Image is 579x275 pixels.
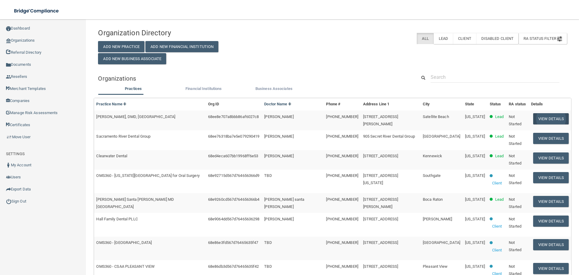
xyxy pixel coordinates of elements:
[98,29,248,37] h4: Organization Directory
[9,5,65,17] img: bridge_compliance_login_screen.278c3ca4.svg
[264,154,293,158] span: [PERSON_NAME]
[492,180,502,187] p: Client
[98,53,166,64] button: Add New Business Associate
[533,196,569,207] button: View Details
[361,98,420,110] th: Address Line 1
[96,197,174,209] span: [PERSON_NAME] Santa [PERSON_NAME] MD [GEOGRAPHIC_DATA]
[465,134,485,139] span: [US_STATE]
[326,114,358,119] span: [PHONE_NUMBER]
[208,114,259,119] span: 68ee8e707a8bbb86af6027c8
[487,98,506,110] th: Status
[96,154,127,158] span: Clearwater Dental
[465,264,485,269] span: [US_STATE]
[264,217,293,221] span: [PERSON_NAME]
[98,85,168,94] li: Practices
[264,102,291,106] a: Doctor Name
[423,154,442,158] span: Kennewick
[264,114,293,119] span: [PERSON_NAME]
[434,33,453,44] label: Lead
[363,197,398,209] span: [STREET_ADDRESS][PERSON_NAME]
[326,217,358,221] span: [PHONE_NUMBER]
[509,114,521,126] span: Not Started
[465,154,485,158] span: [US_STATE]
[145,41,218,52] button: Add New Financial Institution
[363,264,398,269] span: [STREET_ADDRESS]
[6,199,11,204] img: ic_power_dark.7ecde6b1.png
[509,240,521,252] span: Not Started
[98,41,144,52] button: Add New Practice
[423,264,448,269] span: Pleasant View
[96,102,126,106] a: Practice Name
[492,247,502,254] p: Client
[326,134,358,139] span: [PHONE_NUMBER]
[524,36,562,41] span: RA Status Filter
[533,113,569,124] button: View Details
[363,154,398,158] span: [STREET_ADDRESS]
[264,264,272,269] span: TBD
[423,173,441,178] span: Southgate
[509,217,521,229] span: Not Started
[506,98,529,110] th: RA status
[98,75,407,82] h5: Organizations
[463,98,487,110] th: State
[96,264,155,269] span: OMS360 - CSAA PLEASANT VIEW
[476,33,519,44] label: Disabled Client
[206,98,262,110] th: Org ID
[6,134,12,140] img: briefcase.64adab9b.png
[509,134,521,146] span: Not Started
[326,154,358,158] span: [PHONE_NUMBER]
[465,173,485,178] span: [US_STATE]
[363,217,398,221] span: [STREET_ADDRESS]
[363,173,398,185] span: [STREET_ADDRESS][US_STATE]
[326,264,358,269] span: [PHONE_NUMBER]
[264,134,293,139] span: [PERSON_NAME]
[529,98,571,110] th: Details
[208,197,259,202] span: 68e9260cd567d764656366b4
[533,133,569,144] button: View Details
[96,217,138,221] span: Hall Family Dental PLLC
[465,197,485,202] span: [US_STATE]
[423,217,452,221] span: [PERSON_NAME]
[492,223,502,230] p: Client
[465,240,485,245] span: [US_STATE]
[96,114,175,119] span: [PERSON_NAME], DMD, [GEOGRAPHIC_DATA]
[495,113,504,120] p: Lead
[6,38,11,43] img: organization-icon.f8decf85.png
[96,134,150,139] span: Sacramento River Dental Group
[6,75,11,79] img: ic_reseller.de258add.png
[326,197,358,202] span: [PHONE_NUMBER]
[96,240,152,245] span: OMS360 - [GEOGRAPHIC_DATA]
[172,85,236,92] label: Financial Institutions
[363,240,398,245] span: [STREET_ADDRESS]
[495,152,504,160] p: Lead
[326,173,358,178] span: [PHONE_NUMBER]
[324,98,360,110] th: Phone #
[101,85,165,92] label: Practices
[533,152,569,164] button: View Details
[208,217,259,221] span: 68e9064dd567d76465636298
[6,163,11,168] img: ic_user_dark.df1a06c3.png
[533,172,569,183] button: View Details
[453,33,476,44] label: Client
[255,86,293,91] span: Business Associates
[495,196,504,203] p: Lead
[423,134,460,139] span: [GEOGRAPHIC_DATA]
[96,173,199,178] span: OMS360 - [US_STATE][GEOGRAPHIC_DATA] for Oral Surgery
[208,264,259,269] span: 68e86db3d567d76465635f42
[363,114,398,126] span: [STREET_ADDRESS][PERSON_NAME]
[533,263,569,274] button: View Details
[363,134,415,139] span: 905 Secret River Dental Group
[6,175,11,180] img: icon-users.e205127d.png
[417,33,433,44] label: All
[169,85,239,94] li: Financial Institutions
[264,240,272,245] span: TBD
[423,197,443,202] span: Boca Raton
[533,216,569,227] button: View Details
[423,114,449,119] span: Satellite Beach
[6,26,11,31] img: ic_dashboard_dark.d01f4a41.png
[6,62,11,67] img: icon-documents.8dae5593.png
[509,173,521,185] span: Not Started
[509,197,521,209] span: Not Started
[420,98,463,110] th: City
[509,154,521,165] span: Not Started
